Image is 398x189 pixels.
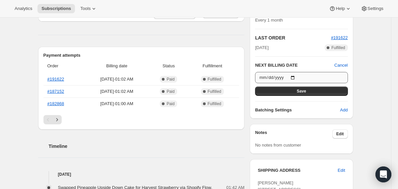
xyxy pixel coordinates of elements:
a: #182868 [47,101,64,106]
button: Help [325,4,355,13]
nav: Pagination [43,115,239,124]
span: [DATE] [255,44,269,51]
a: #191622 [331,35,348,40]
h4: [DATE] [38,171,245,178]
h3: SHIPPING ADDRESS [258,167,338,174]
span: Paid [166,89,174,94]
span: [DATE] · 01:02 AM [86,76,148,83]
h3: Notes [255,129,332,139]
span: Help [336,6,345,11]
span: Paid [166,77,174,82]
span: Fulfilled [208,101,221,106]
span: Fulfillment [190,63,235,69]
h2: LAST ORDER [255,34,331,41]
span: Save [297,89,306,94]
span: Edit [336,131,344,137]
button: Edit [334,165,349,176]
button: Cancel [334,62,348,69]
button: #191622 [331,34,348,41]
a: #191622 [47,77,64,82]
span: [DATE] · 01:02 AM [86,88,148,95]
a: #187152 [47,89,64,94]
h6: Batching Settings [255,107,340,113]
span: Edit [338,167,345,174]
button: Subscriptions [37,4,75,13]
button: Analytics [11,4,36,13]
span: No notes from customer [255,143,301,148]
span: Fulfilled [208,77,221,82]
span: Status [152,63,185,69]
span: Subscriptions [41,6,71,11]
span: Tools [80,6,91,11]
button: Settings [357,4,387,13]
span: Billing date [86,63,148,69]
div: Open Intercom Messenger [375,166,391,182]
span: Settings [367,6,383,11]
h2: NEXT BILLING DATE [255,62,334,69]
span: Fulfilled [208,89,221,94]
button: Add [336,105,352,115]
span: [DATE] · 01:00 AM [86,100,148,107]
button: Tools [76,4,101,13]
button: Save [255,87,348,96]
span: Paid [166,101,174,106]
h2: Payment attempts [43,52,239,59]
span: Fulfilled [331,45,345,50]
span: Every 1 month [255,18,283,23]
span: Add [340,107,348,113]
h2: Timeline [49,143,245,150]
th: Order [43,59,84,73]
span: Analytics [15,6,32,11]
button: Next [52,115,62,124]
button: Edit [332,129,348,139]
